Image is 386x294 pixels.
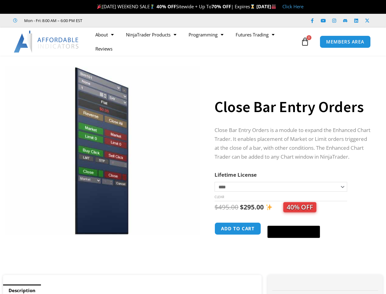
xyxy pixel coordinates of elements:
[23,17,82,24] span: Mon - Fri: 8:00 AM – 6:00 PM EST
[215,96,371,118] h1: Close Bar Entry Orders
[271,4,276,9] img: 🏭
[266,221,321,222] iframe: Secure payment input frame
[267,226,320,238] button: Buy with GPay
[89,42,119,56] a: Reviews
[156,3,176,9] strong: 40% OFF
[230,28,281,42] a: Futures Trading
[215,203,238,211] bdi: 495.00
[256,3,276,9] strong: [DATE]
[215,171,257,178] label: Lifetime License
[215,222,261,235] button: Add to cart
[215,126,371,161] p: Close Bar Entry Orders is a module to expand the Enhanced Chart Trader. It enables placement of M...
[91,17,182,24] iframe: Customer reviews powered by Trustpilot
[240,203,244,211] span: $
[282,3,303,9] a: Click Here
[150,4,155,9] img: 🏌️‍♂️
[326,40,364,44] span: MEMBERS AREA
[97,4,102,9] img: 🎉
[14,31,79,53] img: LogoAI | Affordable Indicators – NinjaTrader
[96,3,256,9] span: [DATE] WEEKEND SALE Sitewide + Up To | Expires
[240,203,264,211] bdi: 295.00
[283,202,316,212] span: 40% OFF
[266,204,272,210] img: ✨
[292,33,318,51] a: 0
[250,4,255,9] img: ⌛
[320,36,371,48] a: MEMBERS AREA
[215,195,224,199] a: Clear options
[215,203,218,211] span: $
[120,28,182,42] a: NinjaTrader Products
[182,28,230,42] a: Programming
[307,35,311,40] span: 0
[89,28,120,42] a: About
[89,28,299,56] nav: Menu
[211,3,231,9] strong: 70% OFF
